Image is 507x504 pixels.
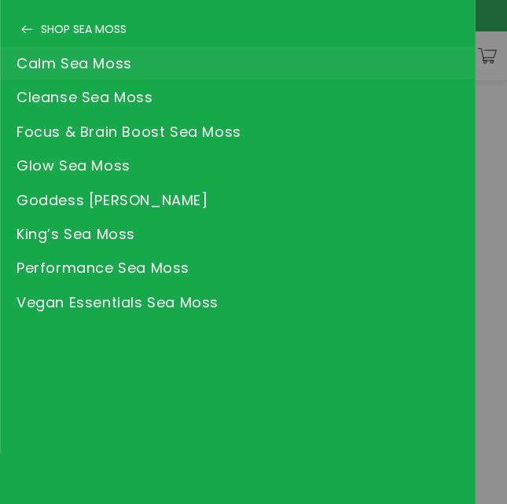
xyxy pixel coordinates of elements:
[1,149,475,182] a: Glow Sea Moss
[1,184,475,216] a: Goddess [PERSON_NAME]
[1,286,475,318] a: Vegan Essentials Sea Moss
[1,47,475,79] a: Calm Sea Moss
[1,218,475,250] a: King’s Sea Moss
[1,116,475,148] a: Focus & Brain Boost Sea Moss
[1,12,475,47] button: SHOP SEA MOSS
[1,81,475,113] a: Cleanse Sea Moss
[1,252,475,284] a: Performance Sea Moss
